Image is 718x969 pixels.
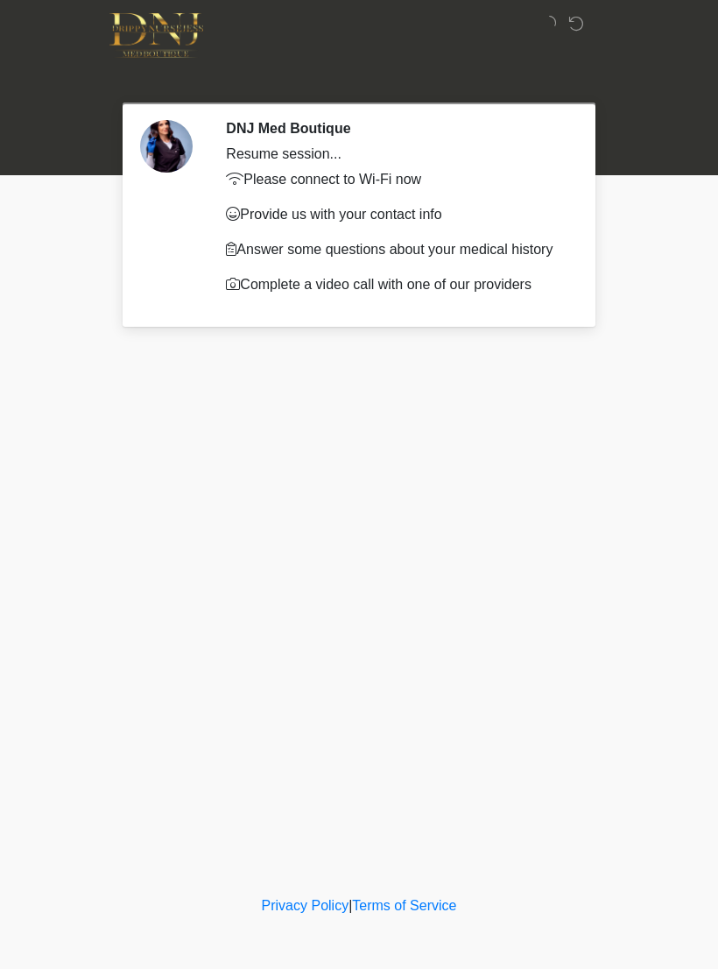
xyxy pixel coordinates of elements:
[226,274,565,295] p: Complete a video call with one of our providers
[114,63,604,95] h1: ‎ ‎
[226,144,565,165] div: Resume session...
[348,898,352,913] a: |
[226,239,565,260] p: Answer some questions about your medical history
[226,120,565,137] h2: DNJ Med Boutique
[262,898,349,913] a: Privacy Policy
[226,169,565,190] p: Please connect to Wi-Fi now
[109,13,203,58] img: DNJ Med Boutique Logo
[140,120,193,173] img: Agent Avatar
[352,898,456,913] a: Terms of Service
[226,204,565,225] p: Provide us with your contact info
